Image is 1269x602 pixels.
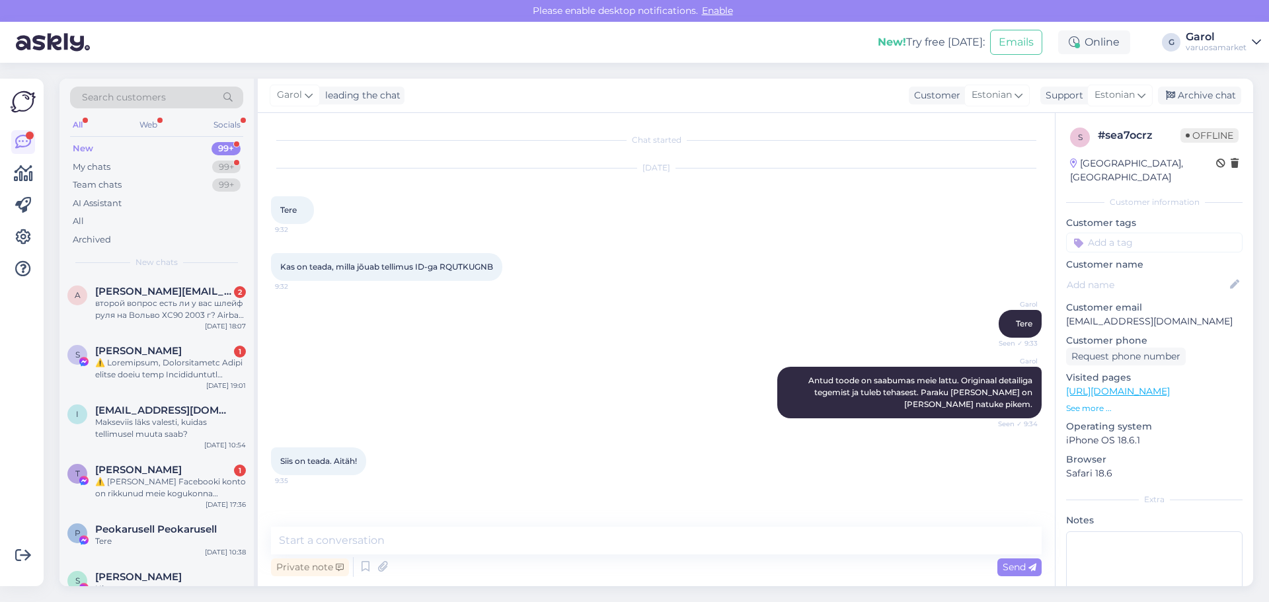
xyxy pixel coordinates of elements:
[137,116,160,133] div: Web
[212,178,241,192] div: 99+
[1066,420,1243,433] p: Operating system
[1180,128,1239,143] span: Offline
[95,297,246,321] div: второй вопрос есть ли у вас шлейф руля на Вольво ХС90 2003 г? Airbag slip ring squib (SRS ring) V...
[234,465,246,476] div: 1
[73,178,122,192] div: Team chats
[1058,30,1130,54] div: Online
[271,558,349,576] div: Private note
[1066,258,1243,272] p: Customer name
[988,419,1038,429] span: Seen ✓ 9:34
[1066,513,1243,527] p: Notes
[988,299,1038,309] span: Garol
[95,476,246,500] div: ⚠️ [PERSON_NAME] Facebooki konto on rikkunud meie kogukonna standardeid. Meie süsteem on saanud p...
[82,91,166,104] span: Search customers
[320,89,401,102] div: leading the chat
[206,500,246,509] div: [DATE] 17:36
[95,404,233,416] span: info.stuudioauto@gmail.com
[1162,33,1180,52] div: G
[271,134,1042,146] div: Chat started
[1066,196,1243,208] div: Customer information
[1066,334,1243,348] p: Customer phone
[1066,402,1243,414] p: See more ...
[1066,433,1243,447] p: iPhone OS 18.6.1
[1066,385,1170,397] a: [URL][DOMAIN_NAME]
[1066,494,1243,506] div: Extra
[73,142,93,155] div: New
[95,523,217,535] span: Peokarusell Peokarusell
[277,88,302,102] span: Garol
[988,338,1038,348] span: Seen ✓ 9:33
[75,576,80,585] span: S
[1066,315,1243,328] p: [EMAIL_ADDRESS][DOMAIN_NAME]
[206,381,246,391] div: [DATE] 19:01
[204,440,246,450] div: [DATE] 10:54
[1040,89,1083,102] div: Support
[95,464,182,476] span: Thabiso Tsubele
[95,583,246,595] div: Hi
[1078,132,1083,142] span: s
[1186,42,1247,53] div: varuosamarket
[280,456,357,466] span: Siis on teada. Aitäh!
[1066,301,1243,315] p: Customer email
[878,34,985,50] div: Try free [DATE]:
[73,161,110,174] div: My chats
[1067,278,1227,292] input: Add name
[1158,87,1241,104] div: Archive chat
[1066,233,1243,252] input: Add a tag
[1016,319,1032,328] span: Tere
[95,535,246,547] div: Tere
[135,256,178,268] span: New chats
[75,350,80,359] span: S
[76,409,79,419] span: i
[1066,371,1243,385] p: Visited pages
[271,162,1042,174] div: [DATE]
[275,476,325,486] span: 9:35
[95,416,246,440] div: Makseviis läks valesti, kuidas tellimusel muuta saab?
[95,357,246,381] div: ⚠️ Loremipsum, Dolorsitametc Adipi elitse doeiu temp Incididuntutl etdoloremagn aliqu en admin ve...
[1066,216,1243,230] p: Customer tags
[1066,453,1243,467] p: Browser
[972,88,1012,102] span: Estonian
[75,290,81,300] span: a
[275,282,325,291] span: 9:32
[1098,128,1180,143] div: # sea7ocrz
[205,547,246,557] div: [DATE] 10:38
[1186,32,1261,53] a: Garolvaruosamarket
[211,142,241,155] div: 99+
[1066,348,1186,365] div: Request phone number
[1003,561,1036,573] span: Send
[234,286,246,298] div: 2
[1186,32,1247,42] div: Garol
[990,30,1042,55] button: Emails
[212,161,241,174] div: 99+
[95,345,182,357] span: Sheila Perez
[988,356,1038,366] span: Garol
[280,262,493,272] span: Kas on teada, milla jõuab tellimus ID-ga RQUTKUGNB
[878,36,906,48] b: New!
[11,89,36,114] img: Askly Logo
[95,571,182,583] span: Sally Wu
[95,285,233,297] span: ayuzefovsky@yahoo.com
[75,469,80,478] span: T
[70,116,85,133] div: All
[280,205,297,215] span: Tere
[73,215,84,228] div: All
[73,233,111,246] div: Archived
[75,528,81,538] span: P
[1066,467,1243,480] p: Safari 18.6
[205,321,246,331] div: [DATE] 18:07
[73,197,122,210] div: AI Assistant
[234,346,246,357] div: 1
[698,5,737,17] span: Enable
[211,116,243,133] div: Socials
[1095,88,1135,102] span: Estonian
[1070,157,1216,184] div: [GEOGRAPHIC_DATA], [GEOGRAPHIC_DATA]
[909,89,960,102] div: Customer
[808,375,1034,409] span: Antud toode on saabumas meie lattu. Originaal detailiga tegemist ja tuleb tehasest. Paraku [PERSO...
[275,225,325,235] span: 9:32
